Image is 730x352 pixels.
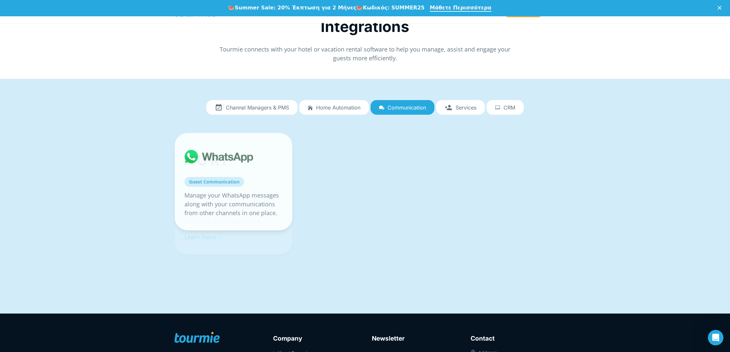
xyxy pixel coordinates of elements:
a: Home automation [299,100,369,115]
div: Κλείσιμο [718,6,724,10]
span: Tourmie connects with your hotel or vacation rental software to help you manage, assist and engag... [220,45,510,62]
a: Μάθετε Περισσότερα [430,5,491,12]
b: Κωδικός: SUMMER25 [363,5,424,11]
span: Channel Managers & PMS [226,105,289,110]
a: Communication [371,100,434,115]
h3: Newsletter [372,334,457,344]
a: Guest Communication [184,177,244,187]
span: Integrations [321,17,409,36]
div: 🍉 🍉 [228,5,424,11]
span: Communication [387,105,426,110]
h3: Company [273,334,358,344]
a: Services [436,100,485,115]
iframe: Intercom live chat [708,330,723,345]
span: Services [456,105,476,110]
span: CRM [504,105,515,110]
h3: Contact [471,334,556,344]
a: Channel Managers & PMS [206,100,298,115]
b: Summer Sale: 20% Έκπτωση για 2 Μήνες [235,5,356,11]
p: Manage your WhatsApp messages along with your communications from other channels in one place. [184,191,283,217]
span: Home automation [316,105,360,110]
a: CRM [487,100,524,115]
